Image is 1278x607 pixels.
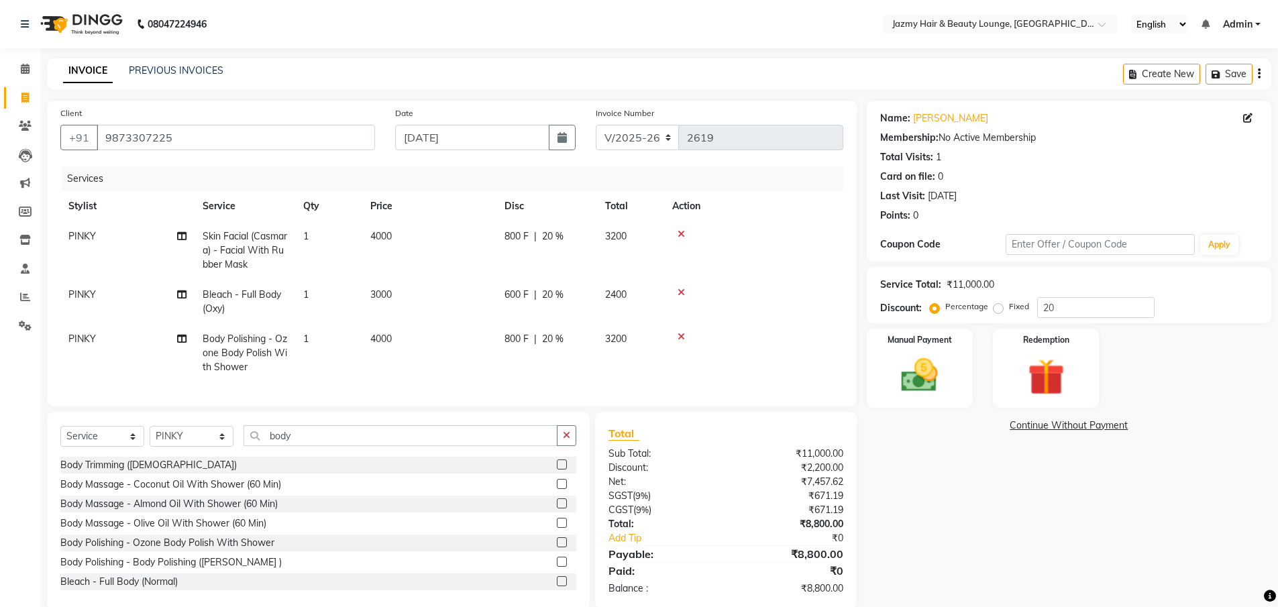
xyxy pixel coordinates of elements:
[395,107,413,119] label: Date
[1206,64,1253,85] button: Save
[880,131,1258,145] div: No Active Membership
[636,504,649,515] span: 9%
[880,209,910,223] div: Points:
[598,582,726,596] div: Balance :
[890,354,949,396] img: _cash.svg
[63,59,113,83] a: INVOICE
[303,333,309,345] span: 1
[598,546,726,562] div: Payable:
[598,503,726,517] div: ( )
[1016,354,1076,400] img: _gift.svg
[605,230,627,242] span: 3200
[635,490,648,501] span: 9%
[598,563,726,579] div: Paid:
[1223,17,1253,32] span: Admin
[596,107,654,119] label: Invoice Number
[534,332,537,346] span: |
[888,334,952,346] label: Manual Payment
[370,230,392,242] span: 4000
[295,191,362,221] th: Qty
[726,517,853,531] div: ₹8,800.00
[203,230,287,270] span: Skin Facial (Casmara) - Facial With Rubber Mask
[913,209,918,223] div: 0
[608,490,633,502] span: SGST
[60,191,195,221] th: Stylist
[747,531,853,545] div: ₹0
[534,288,537,302] span: |
[362,191,496,221] th: Price
[726,546,853,562] div: ₹8,800.00
[542,288,564,302] span: 20 %
[1006,234,1195,255] input: Enter Offer / Coupon Code
[605,288,627,300] span: 2400
[34,5,126,43] img: logo
[598,461,726,475] div: Discount:
[880,111,910,125] div: Name:
[598,475,726,489] div: Net:
[938,170,943,184] div: 0
[60,516,266,531] div: Body Massage - Olive Oil With Shower (60 Min)
[880,150,933,164] div: Total Visits:
[726,489,853,503] div: ₹671.19
[726,503,853,517] div: ₹671.19
[303,230,309,242] span: 1
[947,278,994,292] div: ₹11,000.00
[928,189,957,203] div: [DATE]
[598,489,726,503] div: ( )
[203,333,287,373] span: Body Polishing - Ozone Body Polish With Shower
[60,125,98,150] button: +91
[542,332,564,346] span: 20 %
[880,170,935,184] div: Card on file:
[726,461,853,475] div: ₹2,200.00
[370,333,392,345] span: 4000
[60,536,274,550] div: Body Polishing - Ozone Body Polish With Shower
[880,237,1006,252] div: Coupon Code
[608,504,633,516] span: CGST
[60,555,282,569] div: Body Polishing - Body Polishing ([PERSON_NAME] )
[880,189,925,203] div: Last Visit:
[1009,300,1029,313] label: Fixed
[664,191,843,221] th: Action
[726,582,853,596] div: ₹8,800.00
[945,300,988,313] label: Percentage
[597,191,664,221] th: Total
[598,531,747,545] a: Add Tip
[203,288,281,315] span: Bleach - Full Body (Oxy)
[68,333,96,345] span: PINKY
[726,563,853,579] div: ₹0
[195,191,295,221] th: Service
[726,475,853,489] div: ₹7,457.62
[504,229,529,243] span: 800 F
[1200,235,1238,255] button: Apply
[370,288,392,300] span: 3000
[880,278,941,292] div: Service Total:
[68,230,96,242] span: PINKY
[244,425,557,446] input: Search or Scan
[936,150,941,164] div: 1
[60,575,178,589] div: Bleach - Full Body (Normal)
[534,229,537,243] span: |
[726,447,853,461] div: ₹11,000.00
[496,191,597,221] th: Disc
[60,107,82,119] label: Client
[608,427,639,441] span: Total
[598,517,726,531] div: Total:
[913,111,988,125] a: [PERSON_NAME]
[880,301,922,315] div: Discount:
[1023,334,1069,346] label: Redemption
[148,5,207,43] b: 08047224946
[504,288,529,302] span: 600 F
[605,333,627,345] span: 3200
[869,419,1269,433] a: Continue Without Payment
[62,166,853,191] div: Services
[60,497,278,511] div: Body Massage - Almond Oil With Shower (60 Min)
[880,131,939,145] div: Membership:
[598,447,726,461] div: Sub Total:
[129,64,223,76] a: PREVIOUS INVOICES
[303,288,309,300] span: 1
[60,478,281,492] div: Body Massage - Coconut Oil With Shower (60 Min)
[97,125,375,150] input: Search by Name/Mobile/Email/Code
[1123,64,1200,85] button: Create New
[504,332,529,346] span: 800 F
[68,288,96,300] span: PINKY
